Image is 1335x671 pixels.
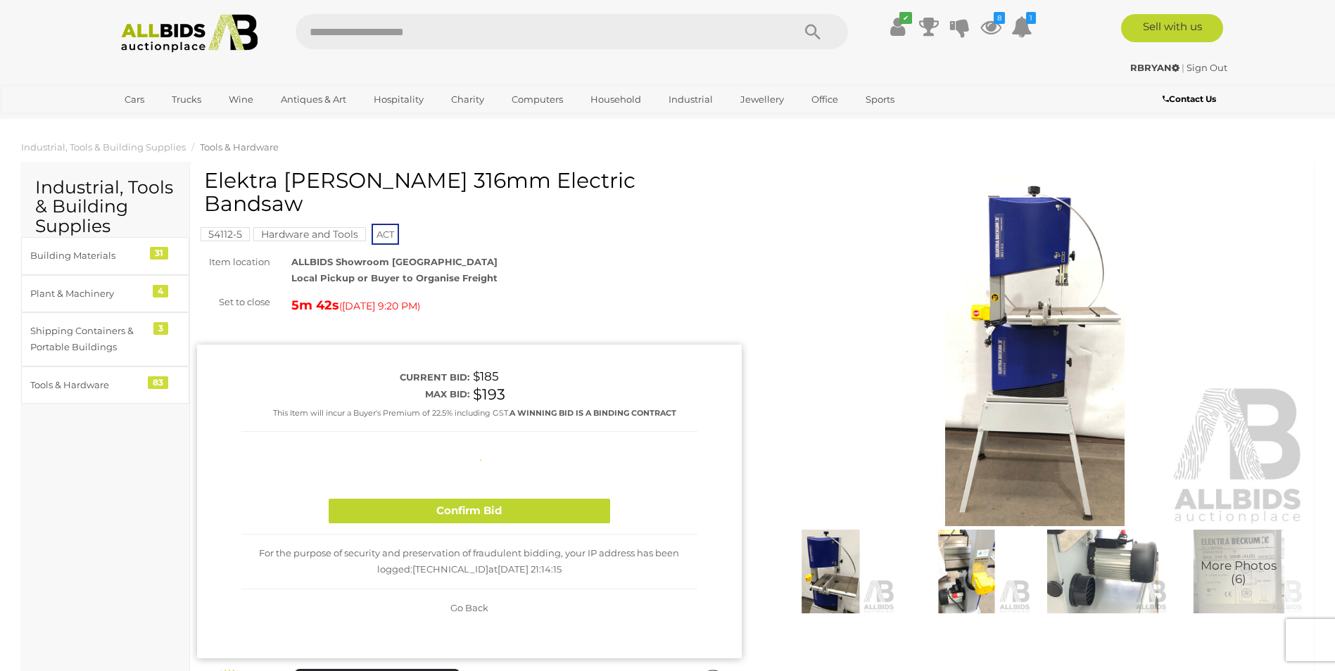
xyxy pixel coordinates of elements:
[21,366,189,404] a: Tools & Hardware 83
[253,227,366,241] mark: Hardware and Tools
[902,530,1031,613] img: Elektra Beckum 316mm Electric Bandsaw
[442,88,493,111] a: Charity
[1121,14,1223,42] a: Sell with us
[510,408,676,418] b: A WINNING BID IS A BINDING CONTRACT
[35,178,175,236] h2: Industrial, Tools & Building Supplies
[153,285,168,298] div: 4
[291,256,498,267] strong: ALLBIDS Showroom [GEOGRAPHIC_DATA]
[291,272,498,283] strong: Local Pickup or Buyer to Organise Freight
[153,322,168,335] div: 3
[1026,12,1036,24] i: 1
[1163,91,1220,107] a: Contact Us
[342,300,417,312] span: [DATE] 9:20 PM
[241,535,697,589] div: For the purpose of security and preservation of fraudulent bidding, your IP address has been logg...
[1130,62,1182,73] a: RBRYAN
[763,176,1308,527] img: Elektra Beckum 316mm Electric Bandsaw
[220,88,262,111] a: Wine
[899,12,912,24] i: ✔
[502,88,572,111] a: Computers
[201,229,250,240] a: 54112-5
[186,254,281,270] div: Item location
[1175,530,1303,613] a: More Photos(6)
[241,386,469,402] div: Max bid:
[372,224,399,245] span: ACT
[291,298,339,313] strong: 5m 42s
[204,169,738,215] h1: Elektra [PERSON_NAME] 316mm Electric Bandsaw
[273,408,676,418] small: This Item will incur a Buyer's Premium of 22.5% including GST.
[186,294,281,310] div: Set to close
[659,88,722,111] a: Industrial
[241,369,469,385] div: Current bid:
[1187,62,1227,73] a: Sign Out
[200,141,279,153] a: Tools & Hardware
[731,88,793,111] a: Jewellery
[113,14,266,53] img: Allbids.com.au
[581,88,650,111] a: Household
[778,14,848,49] button: Search
[1175,530,1303,613] img: Elektra Beckum 316mm Electric Bandsaw
[272,88,355,111] a: Antiques & Art
[30,377,146,393] div: Tools & Hardware
[1038,530,1167,613] img: Elektra Beckum 316mm Electric Bandsaw
[148,376,168,389] div: 83
[1011,14,1032,39] a: 1
[115,88,153,111] a: Cars
[201,227,250,241] mark: 54112-5
[498,563,562,575] span: [DATE] 21:14:15
[766,530,895,613] img: Elektra Beckum 316mm Electric Bandsaw
[339,300,420,312] span: ( )
[1163,94,1216,104] b: Contact Us
[115,111,234,134] a: [GEOGRAPHIC_DATA]
[802,88,847,111] a: Office
[163,88,210,111] a: Trucks
[21,237,189,274] a: Building Materials 31
[253,229,366,240] a: Hardware and Tools
[980,14,1001,39] a: 8
[21,275,189,312] a: Plant & Machinery 4
[412,563,488,575] span: [TECHNICAL_ID]
[30,286,146,302] div: Plant & Machinery
[365,88,433,111] a: Hospitality
[21,312,189,366] a: Shipping Containers & Portable Buildings 3
[994,12,1005,24] i: 8
[30,248,146,264] div: Building Materials
[473,369,499,383] span: $185
[30,323,146,356] div: Shipping Containers & Portable Buildings
[329,499,610,523] button: Confirm Bid
[856,88,904,111] a: Sports
[473,385,505,403] span: $193
[1182,62,1184,73] span: |
[1130,62,1179,73] strong: RBRYAN
[150,247,168,260] div: 31
[887,14,909,39] a: ✔
[21,141,186,153] a: Industrial, Tools & Building Supplies
[450,602,488,613] span: Go Back
[1201,560,1277,586] span: More Photos (6)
